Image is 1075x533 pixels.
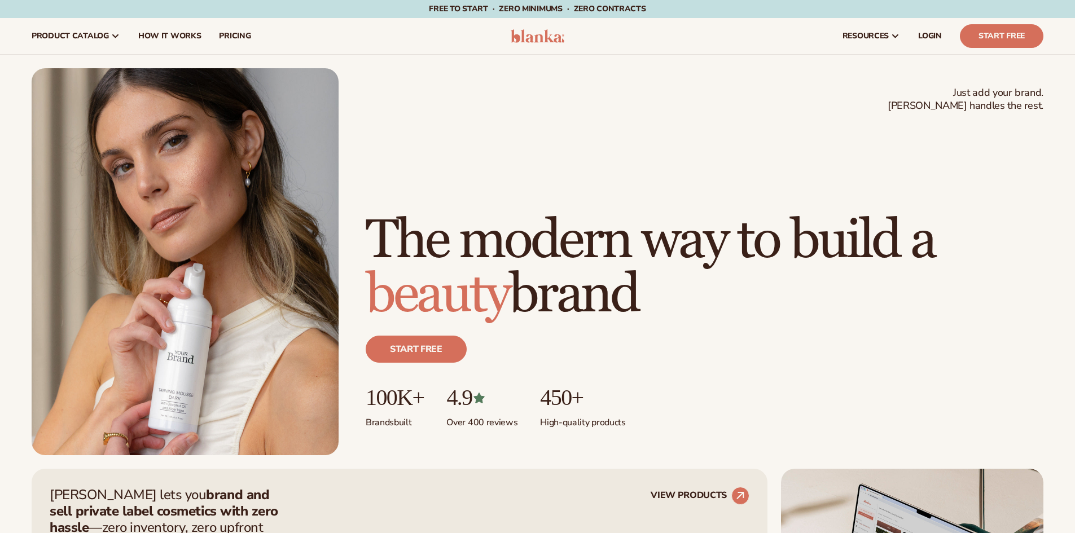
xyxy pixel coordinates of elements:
p: High-quality products [540,410,625,429]
a: LOGIN [909,18,951,54]
p: 100K+ [366,385,424,410]
span: Just add your brand. [PERSON_NAME] handles the rest. [888,86,1043,113]
img: Female holding tanning mousse. [32,68,339,455]
p: Over 400 reviews [446,410,517,429]
p: 450+ [540,385,625,410]
span: product catalog [32,32,109,41]
h1: The modern way to build a brand [366,214,1043,322]
a: Start free [366,336,467,363]
a: How It Works [129,18,210,54]
a: VIEW PRODUCTS [651,487,749,505]
span: beauty [366,262,509,328]
a: pricing [210,18,260,54]
span: LOGIN [918,32,942,41]
span: pricing [219,32,251,41]
a: resources [833,18,909,54]
span: How It Works [138,32,201,41]
img: logo [511,29,564,43]
a: product catalog [23,18,129,54]
p: 4.9 [446,385,517,410]
span: resources [843,32,889,41]
a: Start Free [960,24,1043,48]
p: Brands built [366,410,424,429]
span: Free to start · ZERO minimums · ZERO contracts [429,3,646,14]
